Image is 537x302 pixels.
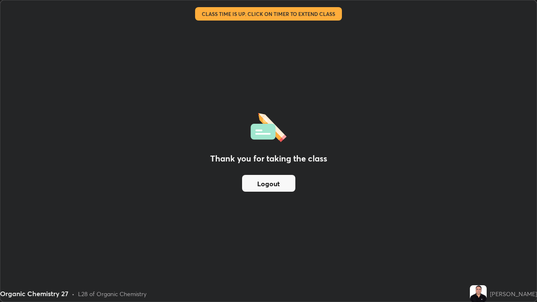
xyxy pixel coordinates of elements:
[470,285,487,302] img: 215bafacb3b8478da4d7c369939e23a8.jpg
[490,289,537,298] div: [PERSON_NAME]
[250,110,287,142] img: offlineFeedback.1438e8b3.svg
[72,289,75,298] div: •
[242,175,295,192] button: Logout
[78,289,146,298] div: L28 of Organic Chemistry
[210,152,327,165] h2: Thank you for taking the class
